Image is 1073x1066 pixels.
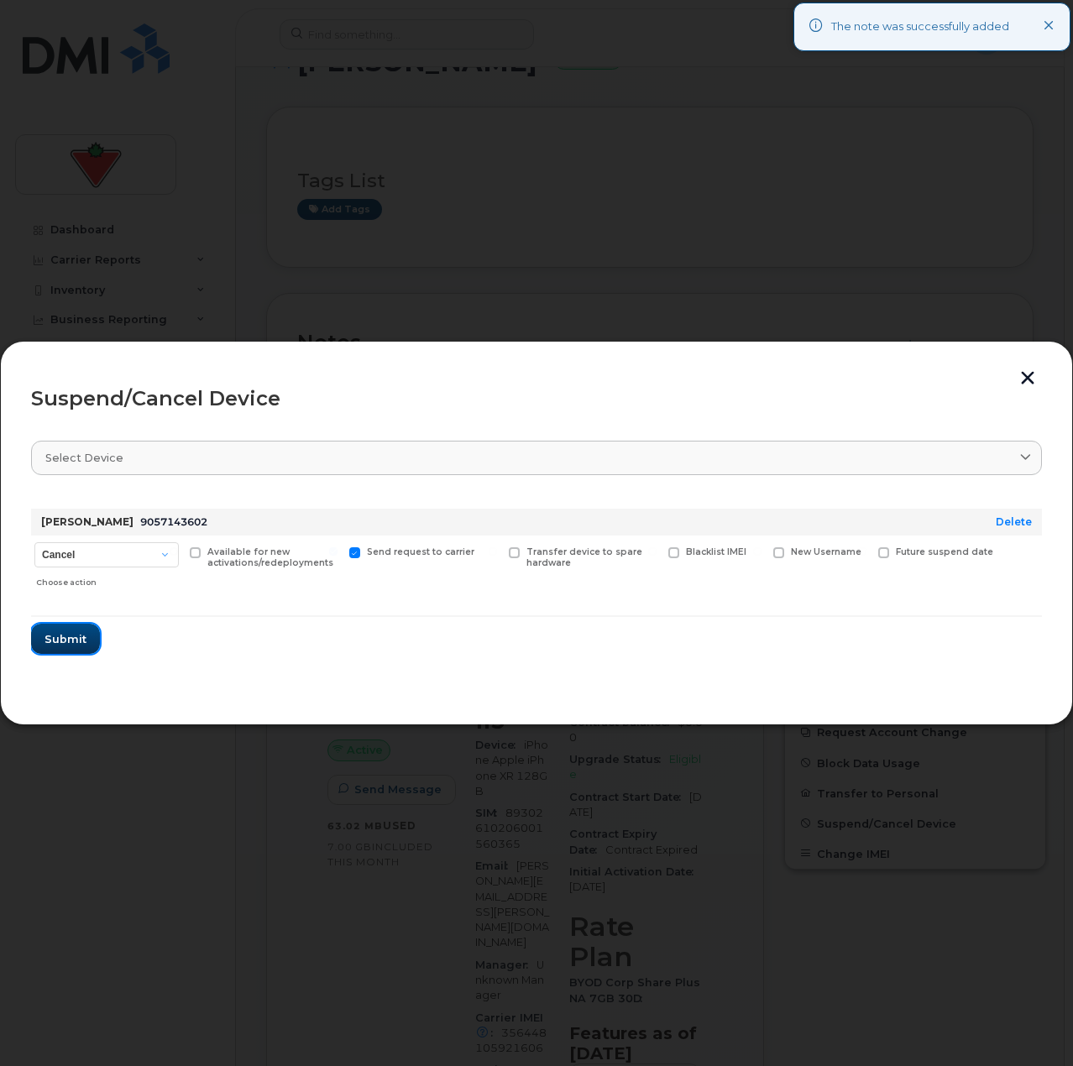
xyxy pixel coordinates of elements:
input: Transfer device to spare hardware [489,547,497,556]
input: Blacklist IMEI [648,547,657,556]
input: Send request to carrier [329,547,338,556]
span: Available for new activations/redeployments [207,546,333,568]
span: Send request to carrier [367,546,474,557]
div: The note was successfully added [831,18,1009,35]
span: Transfer device to spare hardware [526,546,642,568]
input: New Username [753,547,762,556]
div: Suspend/Cancel Device [31,389,1042,409]
input: Future suspend date [858,547,866,556]
span: New Username [791,546,861,557]
span: Blacklist IMEI [686,546,746,557]
a: Delete [996,515,1032,528]
span: Future suspend date [896,546,993,557]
